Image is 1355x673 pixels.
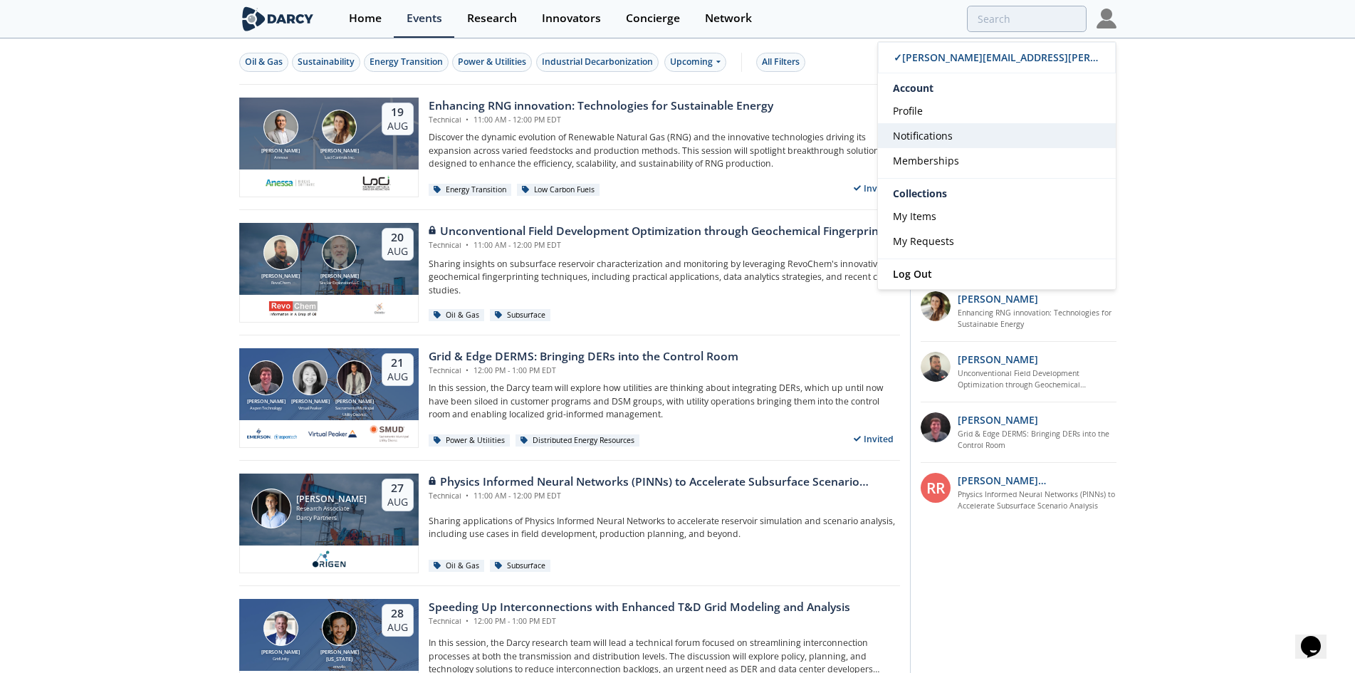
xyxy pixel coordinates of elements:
[429,309,485,322] div: Oil & Gas
[452,53,532,72] button: Power & Utilities
[387,120,408,132] div: Aug
[258,280,303,286] div: RevoChem
[429,365,738,377] div: Technical 12:00 PM - 1:00 PM EDT
[878,98,1116,123] a: Profile
[1097,9,1116,28] img: Profile
[371,300,389,317] img: ovintiv.com.png
[536,53,659,72] button: Industrial Decarbonization
[244,405,288,411] div: Aspen Technology
[263,611,298,646] img: Brian Fitzsimons
[349,13,382,24] div: Home
[490,560,551,573] div: Subsurface
[387,496,408,508] div: Aug
[429,98,773,115] div: Enhancing RNG innovation: Technologies for Sustainable Energy
[921,291,951,321] img: 737ad19b-6c50-4cdf-92c7-29f5966a019e
[239,223,900,323] a: Bob Aylsworth [PERSON_NAME] RevoChem John Sinclair [PERSON_NAME] Sinclair Exploration LLC 20 Aug ...
[878,229,1116,254] a: My Requests
[288,398,333,406] div: [PERSON_NAME]
[847,430,900,448] div: Invited
[298,56,355,68] div: Sustainability
[337,360,372,395] img: Yevgeniy Postnov
[894,51,1230,64] span: ✓ [PERSON_NAME][EMAIL_ADDRESS][PERSON_NAME][DOMAIN_NAME]
[958,489,1116,512] a: Physics Informed Neural Networks (PINNs) to Accelerate Subsurface Scenario Analysis
[288,405,333,411] div: Virtual Peaker
[893,129,953,142] span: Notifications
[705,13,752,24] div: Network
[893,267,932,281] span: Log Out
[878,148,1116,173] a: Memberships
[542,56,653,68] div: Industrial Decarbonization
[429,115,773,126] div: Technical 11:00 AM - 12:00 PM EDT
[429,348,738,365] div: Grid & Edge DERMS: Bringing DERs into the Control Room
[958,429,1116,452] a: Grid & Edge DERMS: Bringing DERs into the Control Room
[368,425,409,442] img: Smud.org.png
[878,123,1116,148] a: Notifications
[878,73,1116,98] div: Account
[921,352,951,382] img: 2k2ez1SvSiOh3gKHmcgF
[762,56,800,68] div: All Filters
[878,42,1116,73] a: ✓[PERSON_NAME][EMAIL_ADDRESS][PERSON_NAME][DOMAIN_NAME]
[244,398,288,406] div: [PERSON_NAME]
[429,223,900,240] div: Unconventional Field Development Optimization through Geochemical Fingerprinting Technology
[318,649,362,664] div: [PERSON_NAME][US_STATE]
[847,179,900,197] div: Invited
[387,231,408,245] div: 20
[464,616,471,626] span: •
[245,56,283,68] div: Oil & Gas
[1295,616,1341,659] iframe: chat widget
[318,273,362,281] div: [PERSON_NAME]
[429,616,850,627] div: Technical 12:00 PM - 1:00 PM EDT
[333,398,377,406] div: [PERSON_NAME]
[626,13,680,24] div: Concierge
[239,53,288,72] button: Oil & Gas
[893,104,923,118] span: Profile
[458,56,526,68] div: Power & Utilities
[308,425,357,442] img: virtual-peaker.com.png
[265,174,315,192] img: 551440aa-d0f4-4a32-b6e2-e91f2a0781fe
[239,98,900,197] a: Amir Akbari [PERSON_NAME] Anessa Nicole Neff [PERSON_NAME] Loci Controls Inc. 19 Aug Enhancing RN...
[360,174,392,192] img: 2b793097-40cf-4f6d-9bc3-4321a642668f
[318,280,362,286] div: Sinclair Exploration LLC
[490,309,551,322] div: Subsurface
[296,494,367,504] div: [PERSON_NAME]
[247,425,297,442] img: cb84fb6c-3603-43a1-87e3-48fd23fb317a
[387,356,408,370] div: 21
[258,155,303,160] div: Anessa
[958,412,1038,427] p: [PERSON_NAME]
[387,607,408,621] div: 28
[429,560,485,573] div: Oil & Gas
[263,110,298,145] img: Amir Akbari
[429,184,512,197] div: Energy Transition
[318,155,362,160] div: Loci Controls Inc.
[308,551,350,568] img: origen.ai.png
[268,300,318,317] img: revochem.com.png
[318,147,362,155] div: [PERSON_NAME]
[878,259,1116,289] a: Log Out
[429,258,900,297] p: Sharing insights on subsurface reservoir characterization and monitoring by leveraging RevoChem's...
[322,611,357,646] img: Luigi Montana
[429,599,850,616] div: Speeding Up Interconnections with Enhanced T&D Grid Modeling and Analysis
[263,235,298,270] img: Bob Aylsworth
[429,515,900,541] p: Sharing applications of Physics Informed Neural Networks to accelerate reservoir simulation and s...
[517,184,600,197] div: Low Carbon Fuels
[387,370,408,383] div: Aug
[318,664,362,669] div: envelio
[429,131,900,170] p: Discover the dynamic evolution of Renewable Natural Gas (RNG) and the innovative technologies dri...
[429,434,511,447] div: Power & Utilities
[407,13,442,24] div: Events
[664,53,726,72] div: Upcoming
[958,352,1038,367] p: [PERSON_NAME]
[258,649,303,657] div: [PERSON_NAME]
[542,13,601,24] div: Innovators
[958,308,1116,330] a: Enhancing RNG innovation: Technologies for Sustainable Energy
[967,6,1087,32] input: Advanced Search
[429,240,900,251] div: Technical 11:00 AM - 12:00 PM EDT
[387,621,408,634] div: Aug
[464,491,471,501] span: •
[387,481,408,496] div: 27
[292,53,360,72] button: Sustainability
[893,209,936,223] span: My Items
[364,53,449,72] button: Energy Transition
[958,473,1116,488] p: [PERSON_NAME] [PERSON_NAME]
[878,204,1116,229] a: My Items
